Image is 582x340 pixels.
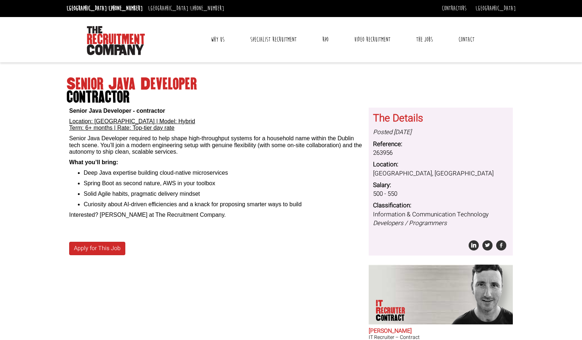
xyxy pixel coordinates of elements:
h3: IT Recruiter – Contract [369,335,513,340]
a: [PHONE_NUMBER] [109,4,143,12]
li: Spring Boot as second nature, AWS in your toolbox [84,180,363,187]
u: Location: [GEOGRAPHIC_DATA] | Model: Hybrid Term: 6+ months | Rate: Top-tier day rate [69,118,195,131]
dd: 500 - 550 [373,190,508,198]
img: Ross Irwin does IT Recruiter Contract [443,265,513,324]
a: Contractors [442,4,466,12]
h1: Senior Java Developer [67,78,516,104]
p: Interested? [PERSON_NAME] at The Recruitment Company. [69,212,363,218]
b: What you’ll bring: [69,159,118,165]
a: Specialist Recruitment [245,30,302,49]
a: Apply for This Job [69,242,125,255]
a: [GEOGRAPHIC_DATA] [476,4,516,12]
li: [GEOGRAPHIC_DATA]: [146,3,226,14]
li: Deep Java expertise building cloud-native microservices [84,170,363,176]
span: Contract [376,314,413,322]
img: The Recruitment Company [87,26,145,55]
a: RPO [317,30,334,49]
dt: Classification: [373,201,508,210]
p: IT Recruiter [376,300,413,322]
li: Curiosity about AI-driven efficiencies and a knack for proposing smarter ways to build [84,201,363,208]
i: Developers / Programmers [373,219,447,228]
li: Solid Agile habits, pragmatic delivery mindset [84,191,363,197]
dd: Information & Communication Technology [373,210,508,228]
dt: Salary: [373,181,508,190]
dt: Reference: [373,140,508,149]
dd: 263956 [373,149,508,157]
a: Contact [453,30,480,49]
dt: Location: [373,160,508,169]
h2: [PERSON_NAME] [369,328,513,335]
li: [GEOGRAPHIC_DATA]: [65,3,145,14]
h3: The Details [373,113,508,124]
a: The Jobs [411,30,438,49]
i: Posted [DATE] [373,128,411,137]
a: Video Recruitment [349,30,396,49]
dd: [GEOGRAPHIC_DATA], [GEOGRAPHIC_DATA] [373,169,508,178]
a: Why Us [205,30,230,49]
p: Senior Java Developer required to help shape high-throughput systems for a household name within ... [69,135,363,155]
a: [PHONE_NUMBER] [190,4,224,12]
span: contractor [67,91,516,104]
b: Senior Java Developer - contractor [69,108,165,114]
